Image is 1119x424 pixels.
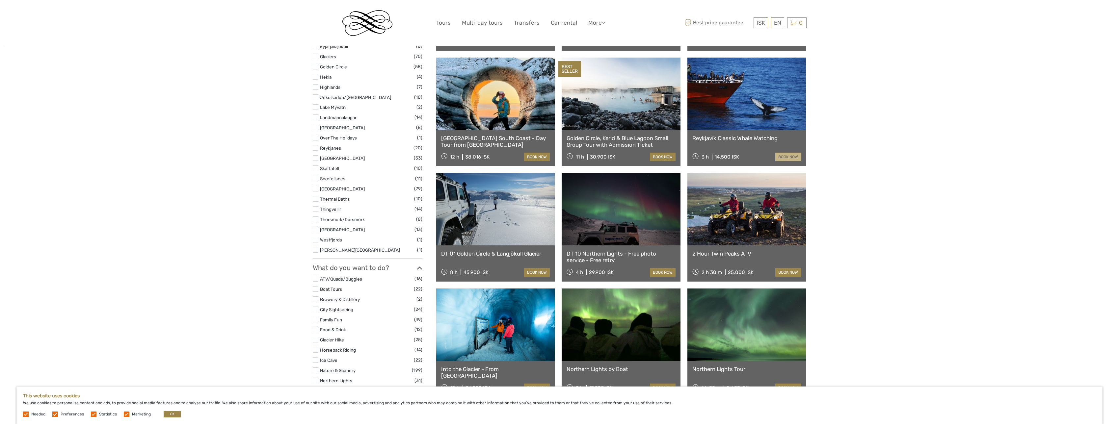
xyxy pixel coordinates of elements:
[414,346,422,354] span: (14)
[414,154,422,162] span: (53)
[320,337,344,342] a: Glacier Hike
[775,268,801,277] a: book now
[164,411,181,417] button: OK
[414,336,422,343] span: (25)
[514,18,540,28] a: Transfers
[414,306,422,313] span: (24)
[576,385,583,391] span: 2 h
[450,385,460,391] span: 10 h
[417,73,422,81] span: (4)
[702,154,709,160] span: 3 h
[683,17,752,28] span: Best price guarantee
[417,246,422,254] span: (1)
[320,176,345,181] a: Snæfellsnes
[320,297,360,302] a: Brewery & Distillery
[320,276,362,282] a: ATV/Quads/Buggies
[416,42,422,50] span: (8)
[567,366,676,372] a: Northern Lights by Boat
[414,53,422,60] span: (70)
[414,185,422,192] span: (79)
[23,393,1096,399] h5: This website uses cookies
[715,154,739,160] div: 14.500 ISK
[462,18,503,28] a: Multi-day tours
[320,115,357,120] a: Landmannalaugar
[31,412,45,417] label: Needed
[313,264,422,272] h3: What do you want to do?
[320,207,341,212] a: Thingvellir
[590,154,615,160] div: 30.900 ISK
[450,269,458,275] span: 8 h
[650,153,676,161] a: book now
[320,247,400,253] a: [PERSON_NAME][GEOGRAPHIC_DATA]
[320,125,365,130] a: [GEOGRAPHIC_DATA]
[414,93,422,101] span: (18)
[798,19,804,26] span: 0
[320,227,365,232] a: [GEOGRAPHIC_DATA]
[692,250,801,257] a: 2 Hour Twin Peaks ATV
[320,166,339,171] a: Skaftafell
[771,17,784,28] div: EN
[412,366,422,374] span: (199)
[342,10,392,36] img: Reykjavik Residence
[567,250,676,264] a: DT 10 Northern Lights - Free photo service - Free retry
[414,377,422,384] span: (31)
[757,19,765,26] span: ISK
[320,85,340,90] a: Highlands
[320,317,342,322] a: Family Fun
[417,83,422,91] span: (7)
[320,74,332,80] a: Hekla
[576,154,584,160] span: 11 h
[320,368,356,373] a: Nature & Scenery
[589,269,614,275] div: 29.900 ISK
[416,295,422,303] span: (2)
[728,269,754,275] div: 25.000 ISK
[551,18,577,28] a: Car rental
[320,64,347,69] a: Golden Circle
[441,135,550,148] a: [GEOGRAPHIC_DATA] South Coast - Day Tour from [GEOGRAPHIC_DATA]
[320,105,346,110] a: Lake Mývatn
[414,113,422,121] span: (14)
[692,135,801,141] a: Reykjavík Classic Whale Watching
[436,18,451,28] a: Tours
[99,412,117,417] label: Statistics
[650,268,676,277] a: book now
[702,269,722,275] span: 2 h 30 m
[132,412,151,417] label: Marketing
[576,269,583,275] span: 4 h
[589,385,613,391] div: 13.990 ISK
[692,366,801,372] a: Northern Lights Tour
[320,44,348,49] a: Eyjafjallajökull
[320,196,350,202] a: Thermal Baths
[588,18,605,28] a: More
[320,307,353,312] a: City Sightseeing
[320,54,336,59] a: Glaciers
[524,384,550,392] a: book now
[320,347,356,353] a: Horseback Riding
[775,384,801,392] a: book now
[650,384,676,392] a: book now
[416,215,422,223] span: (8)
[464,269,489,275] div: 45.900 ISK
[16,387,1103,424] div: We use cookies to personalise content and ads, to provide social media features and to analyse ou...
[414,226,422,233] span: (13)
[320,135,357,140] a: Over The Holidays
[320,358,337,363] a: Ice Cave
[320,217,365,222] a: Thorsmork/Þórsmörk
[413,63,422,70] span: (58)
[417,134,422,141] span: (1)
[414,326,422,333] span: (12)
[465,154,490,160] div: 38.016 ISK
[524,268,550,277] a: book now
[320,378,352,383] a: Northern Lights
[414,205,422,213] span: (14)
[320,95,391,100] a: Jökulsárlón/[GEOGRAPHIC_DATA]
[727,385,749,391] div: 8.699 ISK
[524,153,550,161] a: book now
[61,412,84,417] label: Preferences
[415,175,422,182] span: (11)
[416,103,422,111] span: (2)
[320,156,365,161] a: [GEOGRAPHIC_DATA]
[414,275,422,283] span: (16)
[320,145,341,151] a: Reykjanes
[414,356,422,364] span: (22)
